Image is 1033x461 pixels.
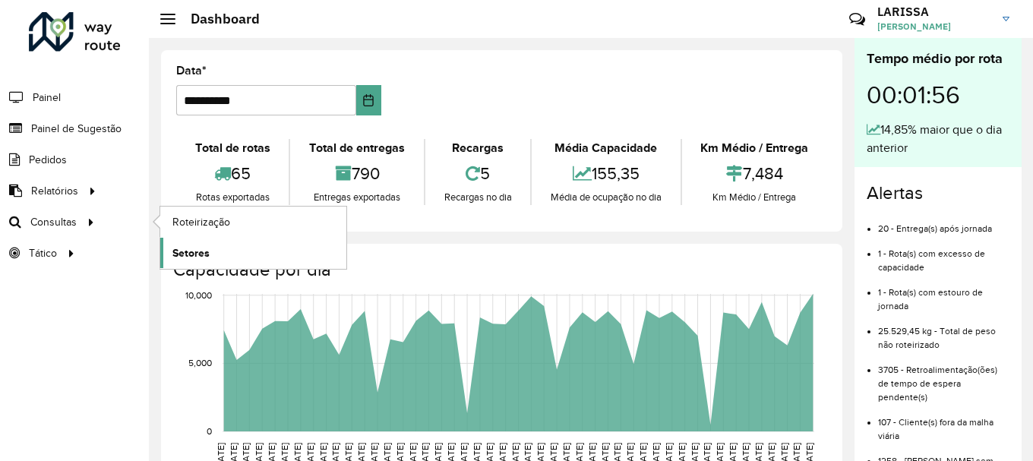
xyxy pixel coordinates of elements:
[535,190,676,205] div: Média de ocupação no dia
[29,152,67,168] span: Pedidos
[160,207,346,237] a: Roteirização
[294,139,419,157] div: Total de entregas
[867,49,1009,69] div: Tempo médio por rota
[185,290,212,300] text: 10,000
[686,157,823,190] div: 7,484
[29,245,57,261] span: Tático
[841,3,873,36] a: Contato Rápido
[294,190,419,205] div: Entregas exportadas
[356,85,381,115] button: Choose Date
[867,121,1009,157] div: 14,85% maior que o dia anterior
[173,259,827,281] h4: Capacidade por dia
[31,183,78,199] span: Relatórios
[877,20,991,33] span: [PERSON_NAME]
[878,352,1009,404] li: 3705 - Retroalimentação(ões) de tempo de espera pendente(s)
[30,214,77,230] span: Consultas
[188,358,212,368] text: 5,000
[429,139,526,157] div: Recargas
[172,214,230,230] span: Roteirização
[867,182,1009,204] h4: Alertas
[878,404,1009,443] li: 107 - Cliente(s) fora da malha viária
[878,313,1009,352] li: 25.529,45 kg - Total de peso não roteirizado
[686,139,823,157] div: Km Médio / Entrega
[877,5,991,19] h3: LARISSA
[180,190,285,205] div: Rotas exportadas
[175,11,260,27] h2: Dashboard
[180,139,285,157] div: Total de rotas
[172,245,210,261] span: Setores
[33,90,61,106] span: Painel
[878,210,1009,235] li: 20 - Entrega(s) após jornada
[867,69,1009,121] div: 00:01:56
[294,157,419,190] div: 790
[878,235,1009,274] li: 1 - Rota(s) com excesso de capacidade
[535,139,676,157] div: Média Capacidade
[176,62,207,80] label: Data
[31,121,122,137] span: Painel de Sugestão
[429,157,526,190] div: 5
[160,238,346,268] a: Setores
[207,426,212,436] text: 0
[535,157,676,190] div: 155,35
[686,190,823,205] div: Km Médio / Entrega
[878,274,1009,313] li: 1 - Rota(s) com estouro de jornada
[429,190,526,205] div: Recargas no dia
[180,157,285,190] div: 65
